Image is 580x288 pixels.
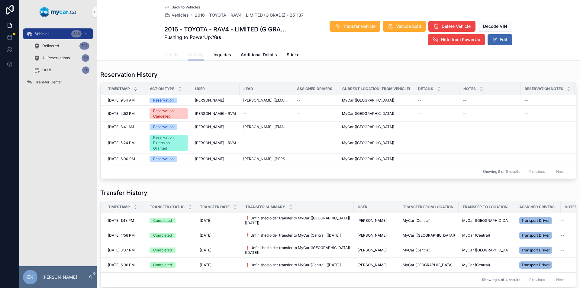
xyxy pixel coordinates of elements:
span: -- [561,233,565,238]
a: Delivered787 [30,40,93,51]
span: [DATE] [200,248,211,253]
span: -- [463,111,467,116]
span: Reservation Notes [525,86,563,91]
a: Draft3 [30,65,93,76]
div: Reservation [153,156,174,162]
span: [DATE] 4:52 PM [108,111,135,116]
strong: Yes [212,34,221,40]
span: Sticker [287,52,301,58]
span: Draft [42,68,51,73]
span: -- [524,98,528,103]
a: Back to Vehicles [164,5,200,10]
span: -- [524,141,528,145]
span: Showing 5 of 5 results [482,169,520,174]
span: Timestamp [108,205,130,209]
span: Transfer Date [200,205,230,209]
span: -- [418,157,421,161]
div: Completed [153,233,172,238]
span: Timestamp [108,86,130,91]
span: Transfer To Location [462,205,507,209]
span: [DATE] 6:00 PM [108,157,135,161]
span: MyCar ([GEOGRAPHIC_DATA]) [342,157,394,161]
span: Action Type [150,86,174,91]
span: -- [463,98,467,103]
span: [PERSON_NAME] [[EMAIL_ADDRESS][DOMAIN_NAME]] [243,125,289,129]
span: -- [524,111,528,116]
span: MyCar [GEOGRAPHIC_DATA] [403,263,453,267]
a: Sticker [287,49,301,61]
img: App logo [40,7,76,17]
span: MyCar (Central) [403,248,430,253]
span: Decode VIN [483,23,507,29]
span: [DATE] [200,218,211,223]
span: -- [297,111,300,116]
span: Back to Vehicles [172,5,200,10]
div: 59 [82,54,89,62]
span: EK [27,273,34,281]
span: -- [524,125,528,129]
span: [PERSON_NAME] [[PERSON_NAME][EMAIL_ADDRESS][DOMAIN_NAME]] [243,157,289,161]
span: [PERSON_NAME] [195,157,224,161]
h1: Reservation History [100,70,158,79]
button: Delete Vehicle [428,21,475,32]
span: MyCar ([GEOGRAPHIC_DATA]) [342,98,394,103]
span: [DATE] 6:06 PM [108,263,135,267]
span: ❗ Unfinished older transfer to MyCar (Central) [[DATE]] [245,263,341,267]
span: -- [561,263,565,267]
span: -- [418,111,421,116]
span: -- [418,125,421,129]
span: MyCar ([GEOGRAPHIC_DATA]) [462,248,512,253]
span: [PERSON_NAME] [195,98,224,103]
span: [DATE] 8:41 AM [108,125,134,129]
a: Inquiries [214,49,231,61]
span: Showing 4 of 4 results [482,277,520,282]
span: Inquiries [214,52,231,58]
span: All Reservations [42,56,70,60]
span: -- [418,98,421,103]
a: Additional Details [241,49,277,61]
span: -- [463,125,467,129]
span: Notes [463,86,476,91]
span: [DATE] [200,233,211,238]
span: -- [418,141,421,145]
span: Delivered [42,44,59,48]
span: Hide from PowerUp [441,37,480,43]
div: scrollable content [19,24,97,95]
span: User [195,86,205,91]
span: Transfer Vehicle [343,23,375,29]
span: Vehicle Sold [396,23,421,29]
span: [DATE] 3:07 PM [108,248,135,253]
span: -- [297,98,300,103]
div: Reservation [153,98,174,103]
span: Transfer From Location [403,205,453,209]
button: Edit [488,34,512,45]
span: -- [243,111,247,116]
span: Delete Vehicle [442,23,471,29]
span: User [358,205,367,209]
span: Transfer Center [35,80,62,85]
span: -- [524,157,528,161]
span: Assigned Drivers [297,86,332,91]
span: [DATE] 1:48 PM [108,218,134,223]
span: Additional Details [241,52,277,58]
span: [PERSON_NAME] - RVM [195,141,236,145]
span: Current Location (from Vehicle) [342,86,410,91]
span: MyCar (Central) [462,263,490,267]
span: MyCar ([GEOGRAPHIC_DATA]) [403,233,455,238]
span: [PERSON_NAME] [357,233,387,238]
a: Transfer Center [23,77,93,88]
span: Transfer Status [150,205,185,209]
a: Vehicles348 [23,28,93,39]
div: Reservation Extension Granted [153,135,184,151]
a: All Reservations59 [30,53,93,63]
span: -- [297,141,300,145]
span: Transport Driver [521,263,550,267]
span: Vehicles [35,31,49,36]
span: Transport Driver [521,218,550,223]
span: -- [463,141,467,145]
span: Activity [188,52,204,58]
div: 3 [82,66,89,74]
span: [PERSON_NAME] [357,263,387,267]
a: 2016 - TOYOTA - RAV4 - LIMITED (G GRADE) - 251187 [195,12,304,18]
